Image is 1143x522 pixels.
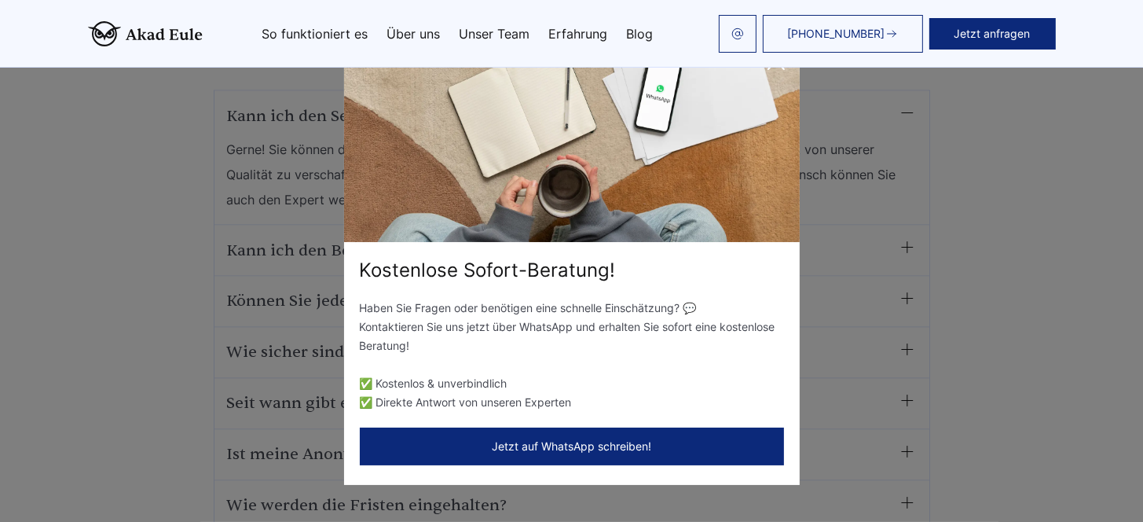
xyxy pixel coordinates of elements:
a: Blog [626,28,653,40]
span: [PHONE_NUMBER] [788,28,885,40]
li: ✅ Direkte Antwort von unseren Experten [360,393,784,412]
img: email [731,28,744,40]
li: ✅ Kostenlos & unverbindlich [360,374,784,393]
a: Unser Team [459,28,529,40]
img: exit [344,38,800,242]
a: Erfahrung [548,28,607,40]
a: [PHONE_NUMBER] [763,15,923,53]
p: Haben Sie Fragen oder benötigen eine schnelle Einschätzung? 💬 Kontaktieren Sie uns jetzt über Wha... [360,299,784,355]
a: Über uns [386,28,440,40]
a: So funktioniert es [262,28,368,40]
button: Jetzt anfragen [929,18,1056,50]
div: Kostenlose Sofort-Beratung! [344,258,800,283]
button: Jetzt auf WhatsApp schreiben! [360,428,784,465]
img: logo [88,21,203,46]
